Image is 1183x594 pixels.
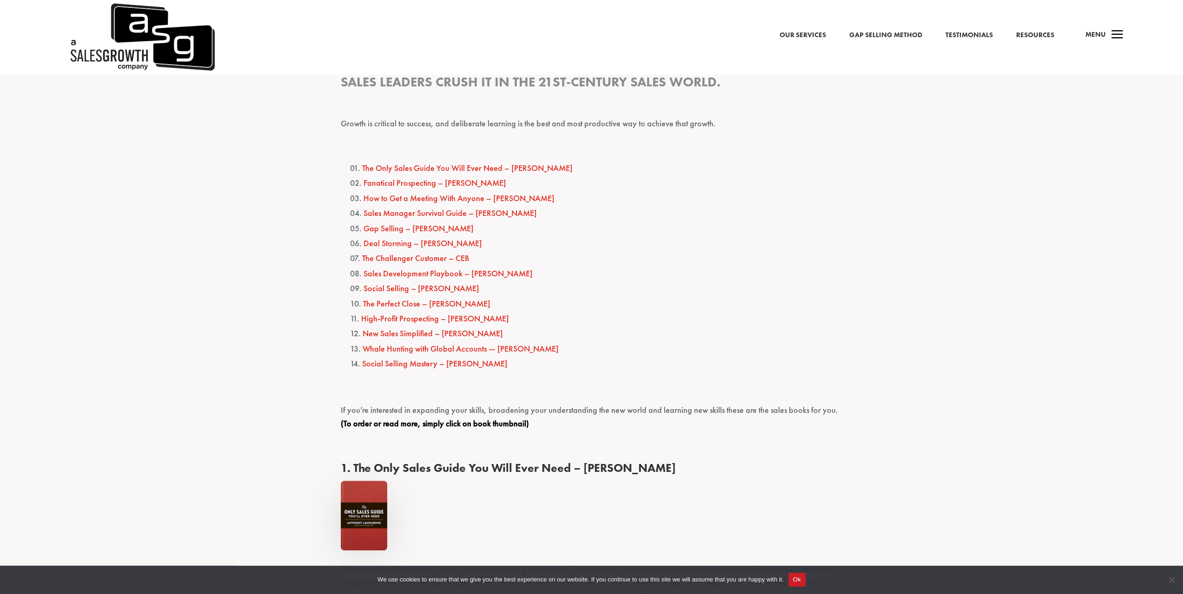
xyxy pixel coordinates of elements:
a: Testimonials [945,29,992,41]
a: Our Services [779,29,826,41]
a: New Sales Simplified – [PERSON_NAME] [363,328,503,339]
p: Growth is critical to success, and deliberate learning is the best and most productive way to ach... [341,117,843,139]
a: Fanatical Prospecting – [PERSON_NAME] [363,177,506,188]
span: (To order or read more, simply click on book thumbnail) [341,418,529,429]
a: Social Selling – [PERSON_NAME] [363,283,479,294]
a: The Perfect Close – [PERSON_NAME] [363,298,490,309]
span: Menu [1085,30,1105,39]
span: No [1167,575,1176,584]
a: Sales Development Playbook – [PERSON_NAME] [363,268,533,279]
a: How to Get a Meeting With Anyone – [PERSON_NAME] [363,193,555,203]
img: sales-guide [341,481,387,550]
p: If you’re interested in expanding your skills, broadening your understanding the new world and le... [341,404,843,439]
a: Sales Manager Survival Guide – [PERSON_NAME] [363,208,537,218]
h4: 1. The Only Sales Guide You Will Ever Need – [PERSON_NAME] [341,461,843,481]
a: High-Profit Prospecting – [PERSON_NAME] [361,313,509,324]
a: The Challenger Customer – CEB [362,253,469,263]
a: Gap Selling Method [849,29,922,41]
a: Deal Storming – [PERSON_NAME] [363,238,482,248]
button: Ok [788,573,806,587]
a: Social Selling Mastery – [PERSON_NAME] [362,358,508,369]
h3: This list of must read sales books was built to help sales people and sales leaders crush it in t... [341,56,843,96]
span: a [1108,26,1126,45]
a: Resources [1016,29,1054,41]
span: We use cookies to ensure that we give you the best experience on our website. If you continue to ... [377,575,783,584]
a: Gap Selling – [PERSON_NAME] [363,223,474,234]
a: Whale Hunting with Global Accounts — [PERSON_NAME] [363,343,559,354]
a: The Only Sales Guide You Will Ever Need – [PERSON_NAME] [362,163,573,173]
